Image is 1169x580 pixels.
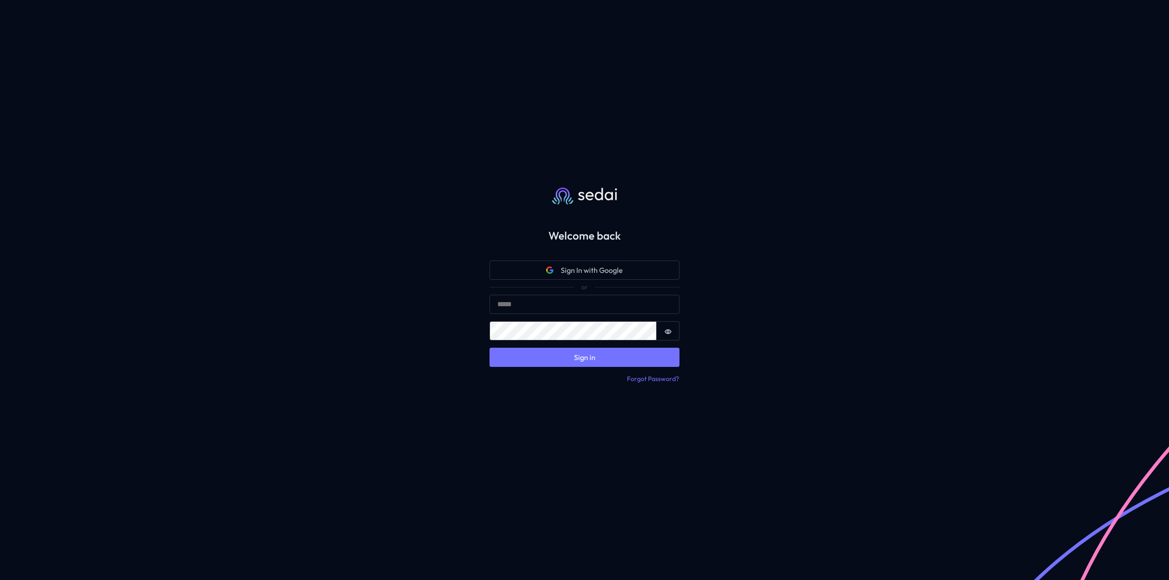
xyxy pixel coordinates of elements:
[475,229,694,242] h2: Welcome back
[490,348,679,367] button: Sign in
[561,265,623,276] span: Sign In with Google
[657,321,679,340] button: Show password
[627,374,679,384] button: Forgot Password?
[546,266,553,274] svg: Google icon
[490,261,679,280] button: Google iconSign In with Google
